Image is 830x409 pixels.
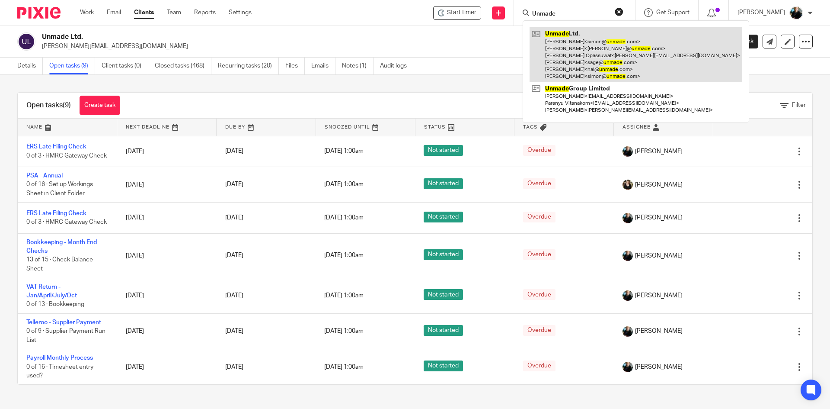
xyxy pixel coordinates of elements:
[117,278,217,313] td: [DATE]
[656,10,690,16] span: Get Support
[635,363,683,371] span: [PERSON_NAME]
[80,96,120,115] a: Create task
[523,125,538,129] span: Tags
[26,239,97,254] a: Bookkeeping - Month End Checks
[117,167,217,202] td: [DATE]
[635,180,683,189] span: [PERSON_NAME]
[225,364,243,370] span: [DATE]
[523,289,555,300] span: Overdue
[26,153,107,159] span: 0 of 3 · HMRC Gateway Check
[523,178,555,189] span: Overdue
[424,361,463,371] span: Not started
[424,289,463,300] span: Not started
[117,233,217,278] td: [DATE]
[324,253,364,259] span: [DATE] 1:00am
[42,42,695,51] p: [PERSON_NAME][EMAIL_ADDRESS][DOMAIN_NAME]
[523,212,555,222] span: Overdue
[433,6,481,20] div: Unmade Ltd.
[523,361,555,371] span: Overdue
[26,284,77,299] a: VAT Return - Jan/April/July/Oct
[622,213,633,223] img: nicky-partington.jpg
[42,32,565,42] h2: Unmade Ltd.
[622,326,633,337] img: nicky-partington.jpg
[225,215,243,221] span: [DATE]
[531,10,609,18] input: Search
[17,58,43,74] a: Details
[26,144,86,150] a: ERS Late Filing Check
[26,301,84,307] span: 0 of 13 · Bookkeeping
[26,219,107,225] span: 0 of 3 · HMRC Gateway Check
[635,147,683,156] span: [PERSON_NAME]
[117,136,217,167] td: [DATE]
[324,293,364,299] span: [DATE] 1:00am
[117,203,217,233] td: [DATE]
[615,7,623,16] button: Clear
[622,251,633,261] img: nicky-partington.jpg
[167,8,181,17] a: Team
[324,215,364,221] span: [DATE] 1:00am
[225,148,243,155] span: [DATE]
[311,58,335,74] a: Emails
[447,8,476,17] span: Start timer
[424,325,463,336] span: Not started
[424,249,463,260] span: Not started
[325,125,370,129] span: Snoozed Until
[225,253,243,259] span: [DATE]
[225,328,243,334] span: [DATE]
[523,249,555,260] span: Overdue
[424,125,446,129] span: Status
[225,182,243,188] span: [DATE]
[324,328,364,335] span: [DATE] 1:00am
[324,182,364,188] span: [DATE] 1:00am
[635,327,683,335] span: [PERSON_NAME]
[102,58,148,74] a: Client tasks (0)
[622,290,633,301] img: nicky-partington.jpg
[155,58,211,74] a: Closed tasks (468)
[225,293,243,299] span: [DATE]
[218,58,279,74] a: Recurring tasks (20)
[26,364,93,379] span: 0 of 16 · Timesheet entry used?
[117,349,217,385] td: [DATE]
[635,213,683,222] span: [PERSON_NAME]
[17,32,35,51] img: svg%3E
[342,58,373,74] a: Notes (1)
[792,102,806,108] span: Filter
[17,7,61,19] img: Pixie
[26,182,93,197] span: 0 of 16 · Set up Workings Sheet in Client Folder
[324,148,364,155] span: [DATE] 1:00am
[26,319,101,325] a: Telleroo - Supplier Payment
[26,257,93,272] span: 13 of 15 · Check Balance Sheet
[789,6,803,20] img: nicky-partington.jpg
[424,212,463,222] span: Not started
[134,8,154,17] a: Clients
[229,8,252,17] a: Settings
[107,8,121,17] a: Email
[26,173,63,179] a: PSA - Annual
[194,8,216,17] a: Reports
[635,291,683,300] span: [PERSON_NAME]
[63,102,71,109] span: (9)
[26,328,105,343] span: 0 of 9 · Supplier Payment Run List
[622,180,633,190] img: Helen%20Campbell.jpeg
[117,313,217,349] td: [DATE]
[424,178,463,189] span: Not started
[380,58,413,74] a: Audit logs
[26,210,86,216] a: ERS Late Filing Check
[622,362,633,372] img: nicky-partington.jpg
[622,146,633,157] img: nicky-partington.jpg
[523,145,555,156] span: Overdue
[285,58,305,74] a: Files
[26,101,71,110] h1: Open tasks
[737,8,785,17] p: [PERSON_NAME]
[523,325,555,336] span: Overdue
[26,355,93,361] a: Payroll Monthly Process
[424,145,463,156] span: Not started
[324,364,364,370] span: [DATE] 1:00am
[635,251,683,260] span: [PERSON_NAME]
[49,58,95,74] a: Open tasks (9)
[80,8,94,17] a: Work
